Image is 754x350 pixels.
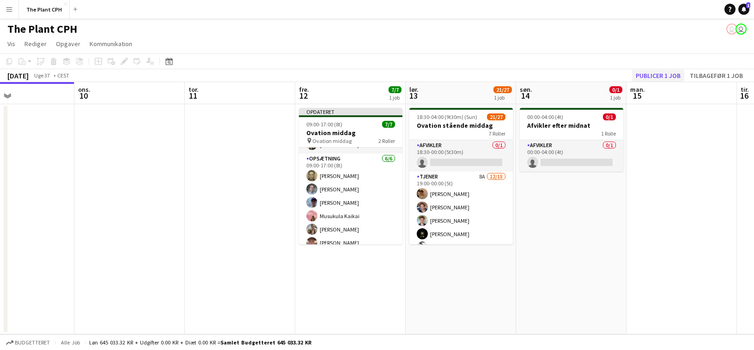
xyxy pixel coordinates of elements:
span: 21/27 [487,113,505,120]
span: Budgetteret [15,339,50,346]
app-card-role: Afvikler0/118:30-00:00 (5t30m) [409,140,513,172]
span: 14 [518,90,532,101]
span: søn. [520,85,532,94]
span: 2 Roller [378,137,395,144]
span: Uge 37 [30,72,54,79]
div: Løn 645 033.32 KR + Udgifter 0.00 KR + Diæt 0.00 KR = [89,339,311,346]
div: 1 job [389,94,401,101]
h1: The Plant CPH [7,22,77,36]
div: [DATE] [7,71,29,80]
span: lør. [409,85,419,94]
span: Ovation middag [312,137,352,144]
span: Opgaver [56,40,80,48]
a: Vis [4,38,19,50]
span: fre. [299,85,309,94]
app-job-card: 00:00-04:00 (4t)0/1Afvikler efter midnat1 RolleAfvikler0/100:00-04:00 (4t) [520,108,623,172]
a: 1 [738,4,749,15]
span: 16 [739,90,749,101]
span: 11 [187,90,199,101]
button: Tilbagefør 1 job [686,70,747,82]
span: 10 [77,90,91,101]
span: ons. [78,85,91,94]
span: 13 [408,90,419,101]
app-card-role: Opsætning6/609:00-17:00 (8t)[PERSON_NAME][PERSON_NAME][PERSON_NAME]Musukula Kaikai[PERSON_NAME][P... [299,154,402,252]
a: Opgaver [52,38,84,50]
div: 1 job [494,94,511,101]
app-user-avatar: Magnus Pedersen [736,24,747,35]
div: 1 job [610,94,622,101]
span: 21/27 [493,86,512,93]
app-job-card: 18:30-04:00 (9t30m) (Sun)21/27Ovation stående middag7 RollerAfvikler0/118:30-00:00 (5t30m) Tjener... [409,108,513,244]
span: 1 [746,2,750,8]
span: Rediger [24,40,47,48]
span: Kommunikation [90,40,132,48]
span: 00:00-04:00 (4t) [527,113,563,120]
span: 09:00-17:00 (8t) [306,121,342,128]
h3: Ovation stående middag [409,121,513,130]
span: tir. [741,85,749,94]
app-card-role: Afvikler0/100:00-04:00 (4t) [520,140,623,172]
div: CEST [57,72,69,79]
span: 1 Rolle [601,130,616,137]
button: Budgetteret [5,338,51,348]
app-user-avatar: Peter Poulsen [726,24,737,35]
app-job-card: Opdateret09:00-17:00 (8t)7/7Ovation middag Ovation middag2 RollerAfvikler1/109:00-17:00 (8t)[PERS... [299,108,402,244]
span: 15 [629,90,645,101]
span: 7 Roller [489,130,505,137]
span: 0/1 [603,113,616,120]
a: Kommunikation [86,38,136,50]
div: Opdateret [299,108,402,115]
span: Samlet budgetteret 645 033.32 KR [220,339,311,346]
span: Vis [7,40,15,48]
h3: Ovation middag [299,129,402,137]
span: man. [630,85,645,94]
span: 18:30-04:00 (9t30m) (Sun) [417,113,477,120]
button: The Plant CPH [19,0,70,18]
button: Publicer 1 job [632,70,684,82]
h3: Afvikler efter midnat [520,121,623,130]
span: 7/7 [382,121,395,128]
a: Rediger [21,38,50,50]
span: tor. [188,85,199,94]
span: Alle job [59,339,81,346]
span: 7/7 [389,86,401,93]
span: 0/1 [609,86,622,93]
span: 12 [298,90,309,101]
